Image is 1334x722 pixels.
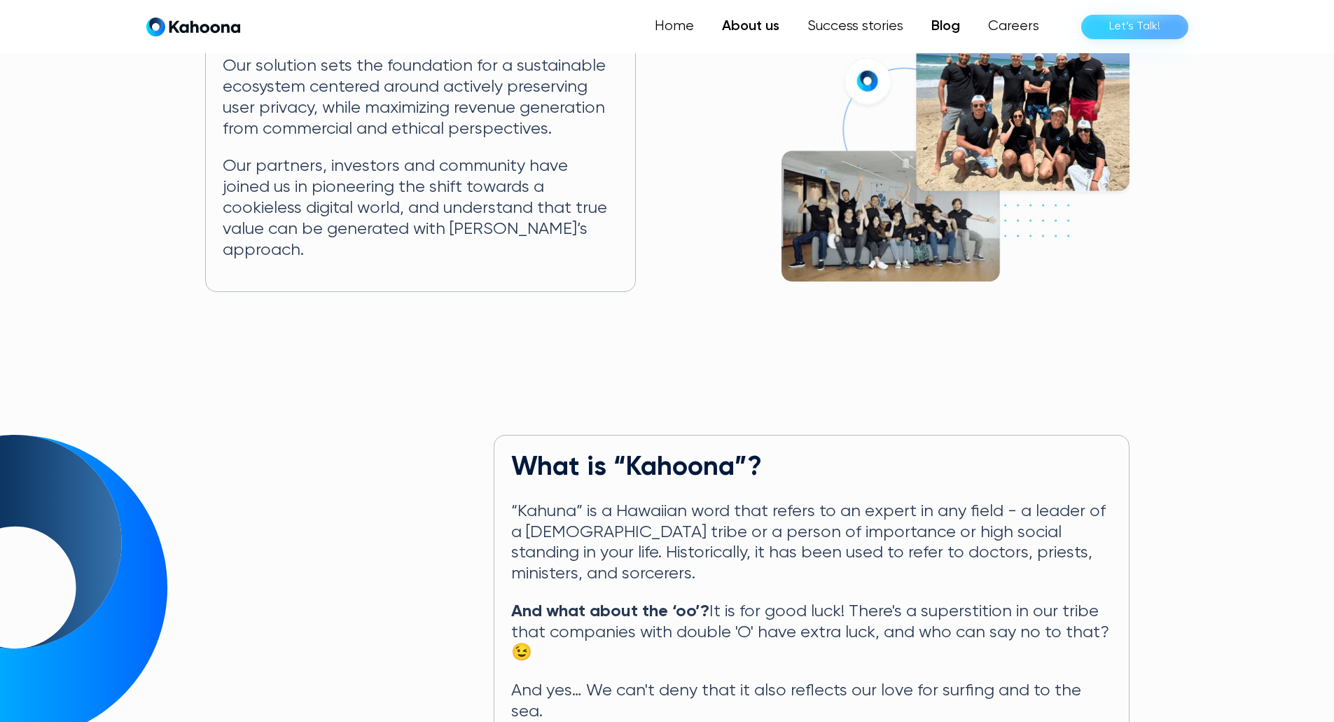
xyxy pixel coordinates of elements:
[974,13,1053,41] a: Careers
[146,17,240,37] a: home
[511,603,709,620] strong: And what about the ‘oo’?
[793,13,917,41] a: Success stories
[511,602,1112,664] p: It is for good luck! There's a superstition in our tribe that companies with double 'O' have extr...
[223,56,618,139] p: Our solution sets the foundation for a sustainable ecosystem centered around actively preserving ...
[641,13,708,41] a: Home
[708,13,793,41] a: About us
[511,452,1112,485] h2: What is “Kahoona”?
[1109,15,1160,38] div: Let’s Talk!
[1081,15,1188,39] a: Let’s Talk!
[917,13,974,41] a: Blog
[223,156,618,261] p: Our partners, investors and community have joined us in pioneering the shift towards a cookieless...
[511,501,1112,585] p: “Kahuna” is a Hawaiian word that refers to an expert in any field - a leader of a [DEMOGRAPHIC_DA...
